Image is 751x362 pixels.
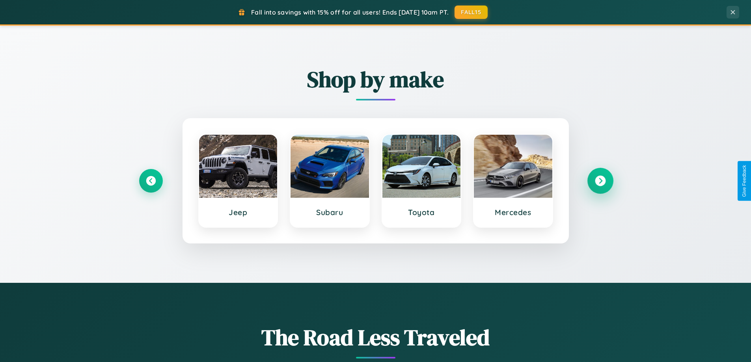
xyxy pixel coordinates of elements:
[251,8,449,16] span: Fall into savings with 15% off for all users! Ends [DATE] 10am PT.
[390,208,453,217] h3: Toyota
[207,208,270,217] h3: Jeep
[742,165,747,197] div: Give Feedback
[139,322,612,353] h1: The Road Less Traveled
[298,208,361,217] h3: Subaru
[482,208,544,217] h3: Mercedes
[139,64,612,95] h2: Shop by make
[455,6,488,19] button: FALL15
